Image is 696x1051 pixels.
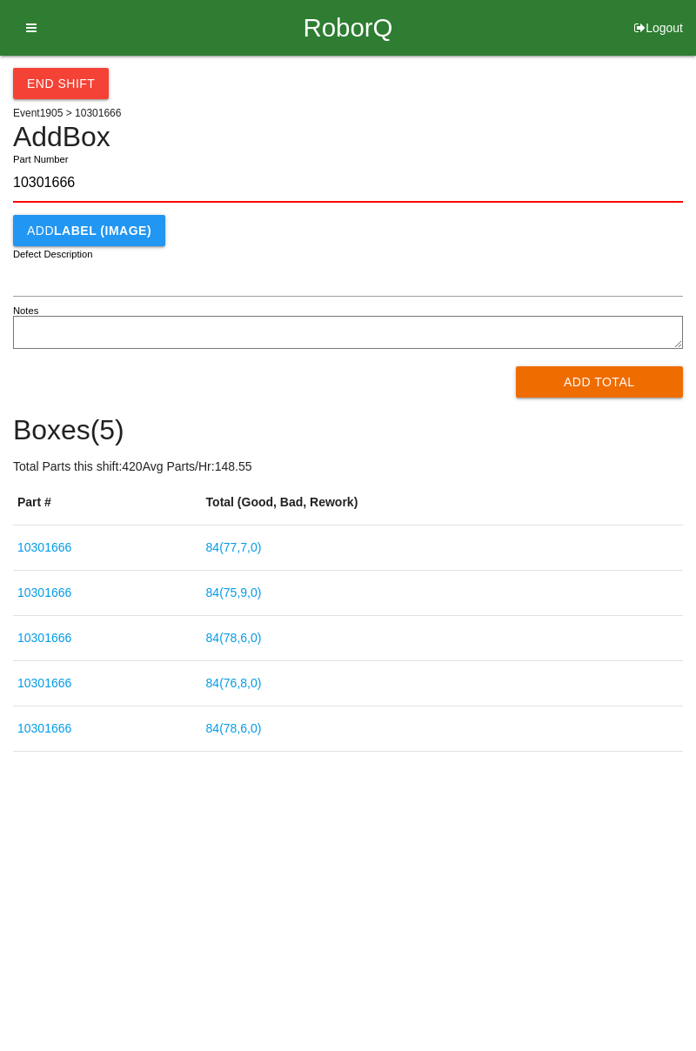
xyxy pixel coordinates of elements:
[13,304,38,318] label: Notes
[13,68,109,99] button: End Shift
[206,676,262,690] a: 84(76,8,0)
[516,366,684,398] button: Add Total
[13,152,68,167] label: Part Number
[206,631,262,645] a: 84(78,6,0)
[17,721,71,735] a: 10301666
[17,676,71,690] a: 10301666
[202,480,683,525] th: Total (Good, Bad, Rework)
[13,415,683,445] h4: Boxes ( 5 )
[13,215,165,246] button: AddLABEL (IMAGE)
[206,721,262,735] a: 84(78,6,0)
[17,540,71,554] a: 10301666
[206,540,262,554] a: 84(77,7,0)
[13,480,202,525] th: Part #
[13,247,93,262] label: Defect Description
[13,164,683,203] input: Required
[13,107,121,119] span: Event 1905 > 10301666
[13,122,683,152] h4: Add Box
[17,586,71,599] a: 10301666
[206,586,262,599] a: 84(75,9,0)
[17,631,71,645] a: 10301666
[13,458,683,476] p: Total Parts this shift: 420 Avg Parts/Hr: 148.55
[54,224,151,238] b: LABEL (IMAGE)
